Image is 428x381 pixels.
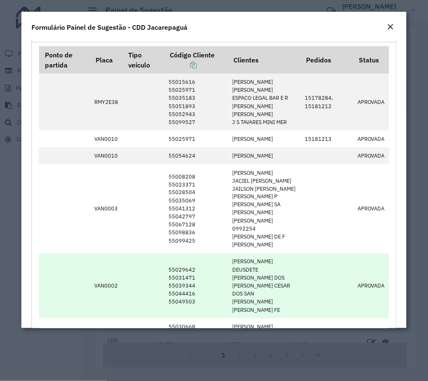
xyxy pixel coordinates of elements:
td: APROVADA [353,148,389,164]
th: Código Cliente [164,46,228,74]
td: APROVADA [353,164,389,254]
td: 55054624 [164,148,228,164]
td: [PERSON_NAME] [PERSON_NAME] ESPACO LEGAL BAR E R [PERSON_NAME] [PERSON_NAME] J S TAVARES MINI MER [228,74,300,131]
em: Fechar [387,23,394,30]
td: 15181213 [300,131,353,148]
td: APROVADA [353,254,389,319]
td: APROVADA [353,131,389,148]
td: 55025971 [164,131,228,148]
td: [PERSON_NAME] [228,131,300,148]
td: VAN0010 [90,148,122,164]
a: Copiar [170,61,197,69]
td: [PERSON_NAME] DEUSDETE [PERSON_NAME] DOS [PERSON_NAME] CESAR DOS SAN [PERSON_NAME] [PERSON_NAME] FE [228,254,300,319]
th: Placa [90,46,122,74]
td: RMY2E38 [90,74,122,131]
td: VAN0002 [90,254,122,319]
button: Close [385,22,397,33]
td: VAN0003 [90,164,122,254]
th: Tipo veículo [122,46,164,74]
td: 15178284, 15181212 [300,74,353,131]
td: VAN0010 [90,131,122,148]
td: 55029642 55031471 55039344 55044416 55049503 [164,254,228,319]
td: 55015616 55025971 55035183 55051893 55052943 55099527 [164,74,228,131]
td: 55008208 55023371 55028504 55035069 55041312 55042797 55067128 55098836 55099425 [164,164,228,254]
td: [PERSON_NAME] [228,148,300,164]
td: VAN0001 [90,319,122,376]
th: Pedidos [300,46,353,74]
td: APROVADA [353,319,389,376]
td: 55030668 55040446 55044352 55047297 55048764 55061710 [164,319,228,376]
td: APROVADA [353,74,389,131]
td: [PERSON_NAME] JACIEL [PERSON_NAME] JAILSON [PERSON_NAME] [PERSON_NAME] P [PERSON_NAME] SA [PERSON... [228,164,300,254]
th: Status [353,46,389,74]
th: Ponto de partida [39,46,90,74]
td: [PERSON_NAME] [PERSON_NAME] [PERSON_NAME] DE EMPORIO DO ALEMAO RRMO QUIOSQUE DO ARV [PERSON_NAME] [228,319,300,376]
h4: Formulário Painel de Sugestão - CDD Jacarepaguá [31,22,187,32]
th: Clientes [228,46,300,74]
